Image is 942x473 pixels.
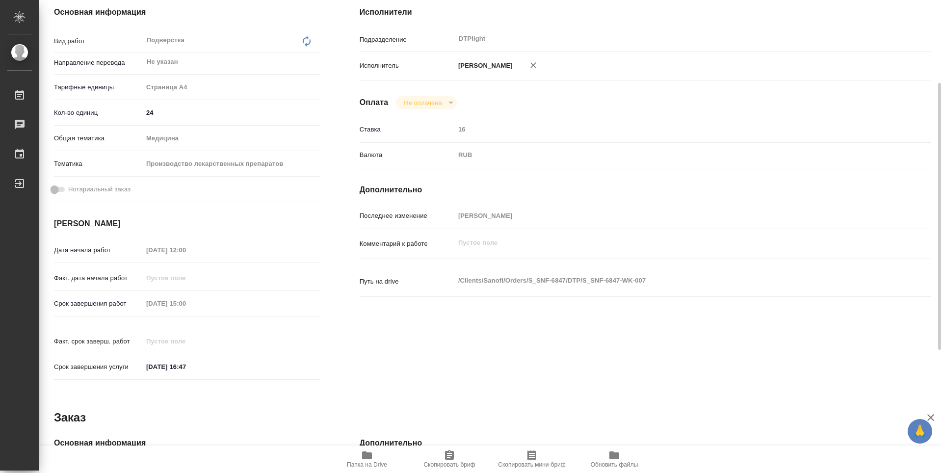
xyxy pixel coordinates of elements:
[360,437,931,449] h4: Дополнительно
[455,209,884,223] input: Пустое поле
[143,271,229,285] input: Пустое поле
[54,299,143,309] p: Срок завершения работ
[360,35,455,45] p: Подразделение
[523,54,544,76] button: Удалить исполнителя
[143,79,320,96] div: Страница А4
[54,337,143,346] p: Факт. срок заверш. работ
[498,461,565,468] span: Скопировать мини-бриф
[360,277,455,287] p: Путь на drive
[491,446,573,473] button: Скопировать мини-бриф
[455,147,884,163] div: RUB
[591,461,638,468] span: Обновить файлы
[54,245,143,255] p: Дата начала работ
[54,82,143,92] p: Тарифные единицы
[455,272,884,289] textarea: /Clients/Sanofi/Orders/S_SNF-6847/DTP/S_SNF-6847-WK-007
[54,6,320,18] h4: Основная информация
[54,36,143,46] p: Вид работ
[54,108,143,118] p: Кол-во единиц
[54,273,143,283] p: Факт. дата начала работ
[360,239,455,249] p: Комментарий к работе
[54,362,143,372] p: Срок завершения услуги
[423,461,475,468] span: Скопировать бриф
[360,184,931,196] h4: Дополнительно
[908,419,932,444] button: 🙏
[143,105,320,120] input: ✎ Введи что-нибудь
[54,58,143,68] p: Направление перевода
[143,296,229,311] input: Пустое поле
[143,334,229,348] input: Пустое поле
[54,159,143,169] p: Тематика
[360,97,389,108] h4: Оплата
[573,446,655,473] button: Обновить файлы
[347,461,387,468] span: Папка на Drive
[401,99,445,107] button: Не оплачена
[54,410,86,425] h2: Заказ
[54,218,320,230] h4: [PERSON_NAME]
[396,96,456,109] div: Не оплачена
[143,156,320,172] div: Производство лекарственных препаратов
[455,61,513,71] p: [PERSON_NAME]
[143,130,320,147] div: Медицина
[360,211,455,221] p: Последнее изменение
[326,446,408,473] button: Папка на Drive
[143,360,229,374] input: ✎ Введи что-нибудь
[68,184,131,194] span: Нотариальный заказ
[360,125,455,134] p: Ставка
[54,437,320,449] h4: Основная информация
[360,6,931,18] h4: Исполнители
[54,133,143,143] p: Общая тематика
[360,150,455,160] p: Валюта
[912,421,928,442] span: 🙏
[408,446,491,473] button: Скопировать бриф
[360,61,455,71] p: Исполнитель
[143,243,229,257] input: Пустое поле
[455,122,884,136] input: Пустое поле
